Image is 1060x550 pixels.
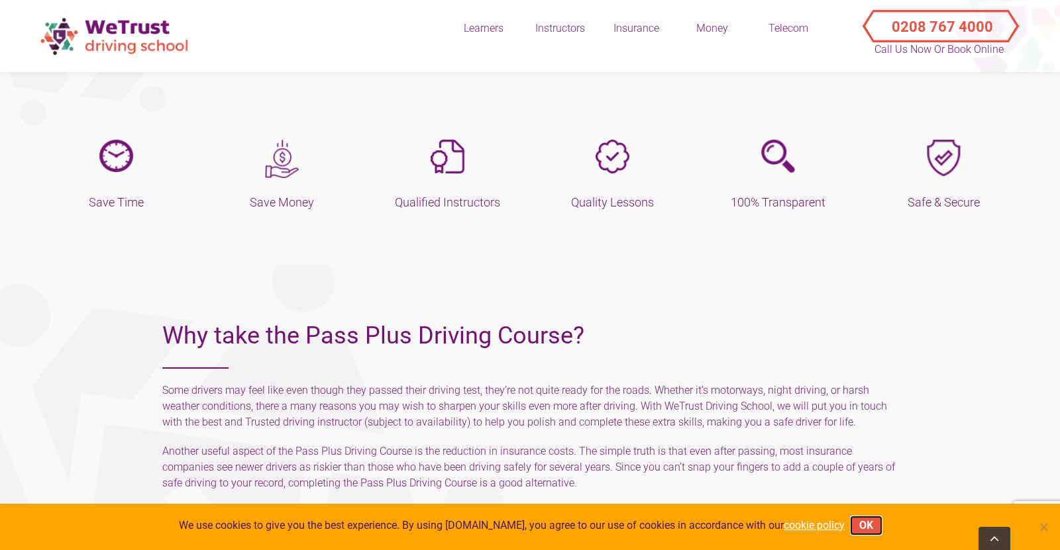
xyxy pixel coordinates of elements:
[431,140,464,173] img: file-certificate-light.png
[179,518,845,533] span: We use cookies to give you the best experience. By using [DOMAIN_NAME], you agree to our use of c...
[374,193,521,212] h5: Qualified Instructors
[527,21,593,36] div: Instructors
[162,383,898,430] p: Some drivers may feel like even though they passed their driving test, they’re not quite ready fo...
[450,21,517,36] div: Learners
[851,7,1027,33] a: Call Us Now or Book Online 0208 767 4000
[43,193,189,212] h5: Save Time
[761,140,795,173] img: transparent-purple.png
[603,21,669,36] div: Insurance
[596,140,629,173] img: badge-check-light.png
[927,140,961,176] img: shield.png
[755,21,821,36] div: Telecom
[679,21,745,36] div: Money
[33,11,199,62] img: wetrust-ds-logo.png
[873,42,1006,58] p: Call Us Now or Book Online
[209,193,355,212] h5: Save Money
[162,318,898,369] h2: Why take the Pass Plus Driving Course?
[784,519,845,531] a: cookie policy
[265,140,299,178] img: save-money.png
[706,193,852,212] h5: 100% Transparent
[851,517,881,534] button: OK
[99,140,133,172] img: wall-clock.png
[162,443,898,491] p: Another useful aspect of the Pass Plus Driving Course is the reduction in insurance costs. The si...
[868,7,1010,33] button: Call Us Now or Book Online
[1037,520,1050,533] span: No
[871,193,1017,212] h5: Safe & Secure
[540,193,686,212] h5: Quality Lessons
